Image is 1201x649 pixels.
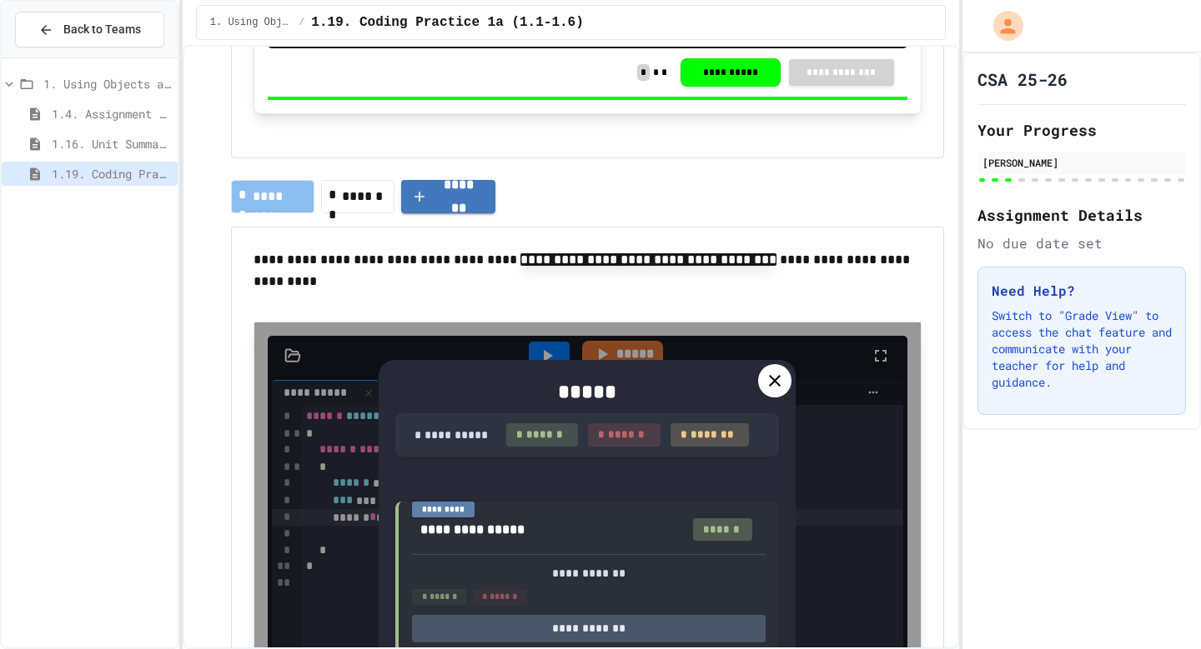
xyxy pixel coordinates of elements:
[992,281,1172,301] h3: Need Help?
[992,307,1172,391] p: Switch to "Grade View" to access the chat feature and communicate with your teacher for help and ...
[52,135,171,152] span: 1.16. Unit Summary 1a (1.1-1.6)
[43,75,171,92] span: 1. Using Objects and Methods
[982,155,1181,170] div: [PERSON_NAME]
[63,21,141,38] span: Back to Teams
[210,16,292,29] span: 1. Using Objects and Methods
[977,67,1068,91] h1: CSA 25-26
[15,12,164,47] button: Back to Teams
[299,16,304,29] span: /
[977,203,1186,227] h2: Assignment Details
[977,233,1186,253] div: No due date set
[52,165,171,182] span: 1.19. Coding Practice 1a (1.1-1.6)
[976,7,1028,45] div: My Account
[52,105,171,122] span: 1.4. Assignment and Input
[977,118,1186,142] h2: Your Progress
[311,12,583,32] span: 1.19. Coding Practice 1a (1.1-1.6)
